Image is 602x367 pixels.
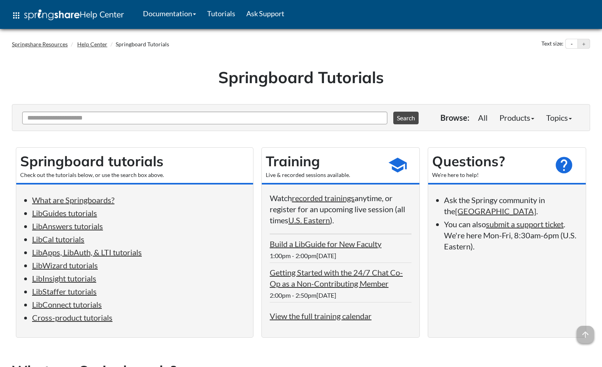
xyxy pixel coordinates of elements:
[554,155,574,175] span: help
[266,171,380,179] div: Live & recorded sessions available.
[440,112,469,123] p: Browse:
[32,234,84,244] a: LibCal tutorials
[393,112,419,124] button: Search
[578,39,590,49] button: Increase text size
[32,221,103,231] a: LibAnswers tutorials
[32,287,97,296] a: LibStaffer tutorials
[444,219,578,252] li: You can also . We're here Mon-Fri, 8:30am-6pm (U.S. Eastern).
[77,41,107,48] a: Help Center
[32,195,114,205] a: What are Springboards?
[270,252,336,259] span: 1:00pm - 2:00pm[DATE]
[270,192,411,226] p: Watch anytime, or register for an upcoming live session (all times ).
[266,152,380,171] h2: Training
[137,4,202,23] a: Documentation
[20,152,249,171] h2: Springboard tutorials
[11,11,21,20] span: apps
[32,261,98,270] a: LibWizard tutorials
[577,326,594,343] span: arrow_upward
[432,171,546,179] div: We're here to help!
[32,313,112,322] a: Cross-product tutorials
[444,194,578,217] li: Ask the Springy community in the .
[80,9,124,19] span: Help Center
[18,66,584,88] h1: Springboard Tutorials
[32,274,96,283] a: LibInsight tutorials
[32,247,142,257] a: LibApps, LibAuth, & LTI tutorials
[486,219,564,229] a: submit a support ticket
[566,39,577,49] button: Decrease text size
[32,208,97,218] a: LibGuides tutorials
[202,4,241,23] a: Tutorials
[12,41,68,48] a: Springshare Resources
[270,291,336,299] span: 2:00pm - 2:50pm[DATE]
[472,110,493,126] a: All
[540,39,565,49] div: Text size:
[292,193,354,203] a: recorded trainings
[24,10,80,20] img: Springshare
[109,40,169,48] li: Springboard Tutorials
[455,206,536,216] a: [GEOGRAPHIC_DATA]
[577,327,594,336] a: arrow_upward
[6,4,130,27] a: apps Help Center
[388,155,408,175] span: school
[540,110,578,126] a: Topics
[270,268,403,288] a: Getting Started with the 24/7 Chat Co-Op as a Non-Contributing Member
[493,110,540,126] a: Products
[20,171,249,179] div: Check out the tutorials below, or use the search box above.
[270,239,381,249] a: Build a LibGuide for New Faculty
[32,300,102,309] a: LibConnect tutorials
[432,152,546,171] h2: Questions?
[270,311,371,321] a: View the full training calendar
[288,215,330,225] a: U.S. Eastern
[241,4,290,23] a: Ask Support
